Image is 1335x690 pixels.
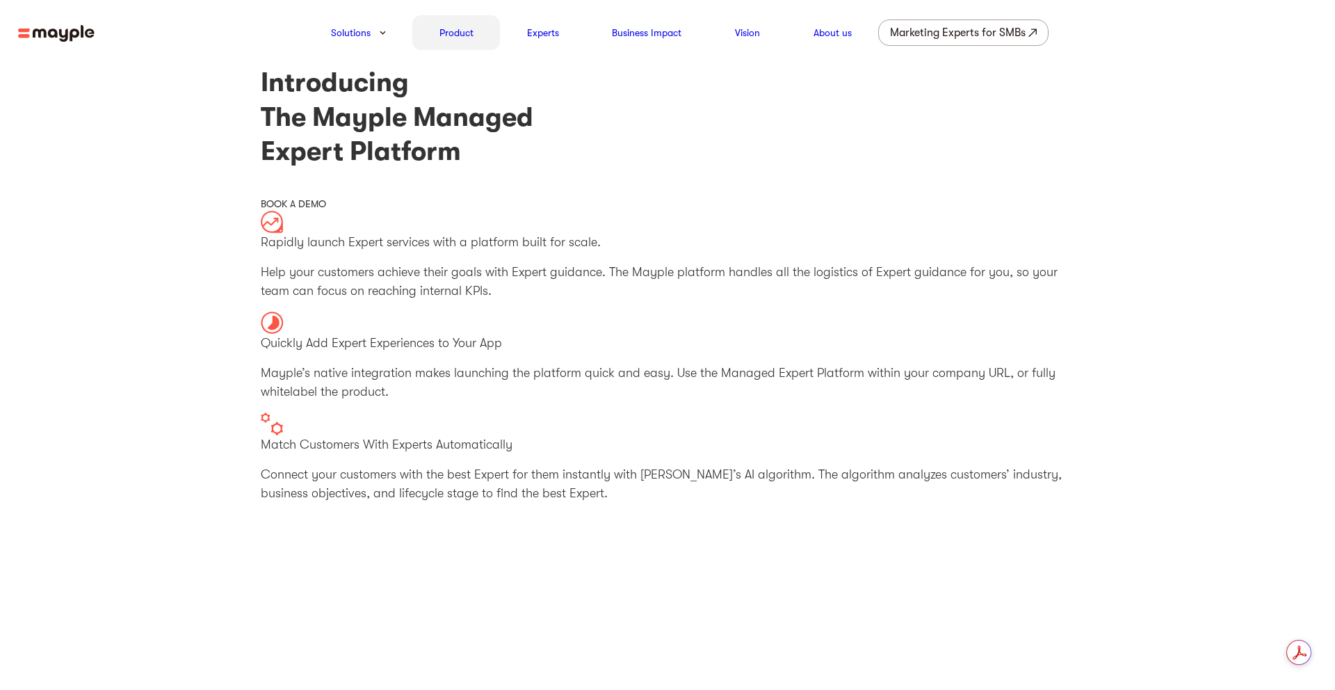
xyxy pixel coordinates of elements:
[261,334,1074,353] p: Quickly Add Expert Experiences to Your App
[18,25,95,42] img: mayple-logo
[735,24,760,41] a: Vision
[439,24,474,41] a: Product
[261,233,1074,252] p: Rapidly launch Expert services with a platform built for scale.
[814,24,852,41] a: About us
[380,31,386,35] img: arrow-down
[261,364,1074,401] p: Mayple’s native integration makes launching the platform quick and easy. Use the Managed Expert P...
[261,65,1074,168] h1: Introducing The Mayple Managed Expert Platform
[261,263,1074,300] p: Help your customers achieve their goals with Expert guidance. The Mayple platform handles all the...
[261,197,1074,211] div: BOOK A DEMO
[331,24,371,41] a: Solutions
[612,24,681,41] a: Business Impact
[890,23,1026,42] div: Marketing Experts for SMBs
[878,19,1049,46] a: Marketing Experts for SMBs
[527,24,559,41] a: Experts
[261,435,1074,454] p: Match Customers With Experts Automatically
[261,465,1074,503] p: Connect your customers with the best Expert for them instantly with [PERSON_NAME]’s AI algorithm....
